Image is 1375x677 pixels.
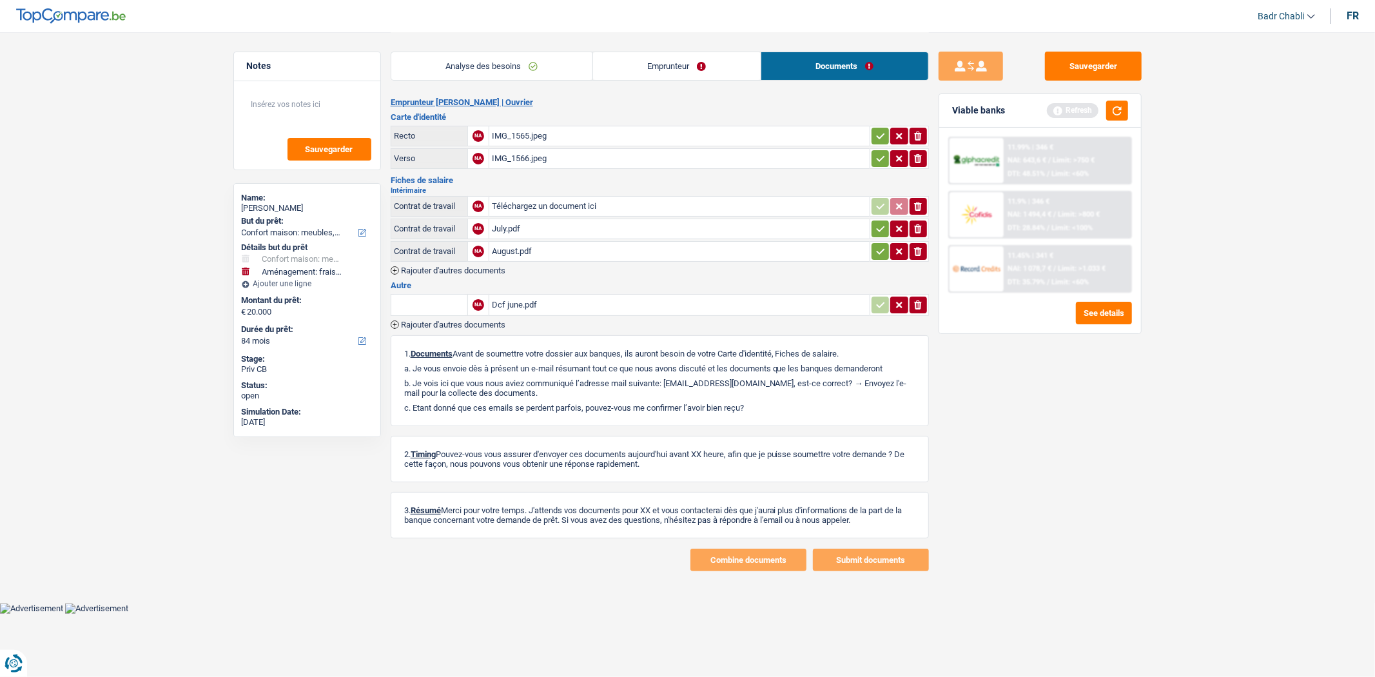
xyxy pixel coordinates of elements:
[242,242,373,253] div: Détails but du prêt
[411,449,436,459] span: Timing
[492,219,867,239] div: July.pdf
[1051,224,1093,232] span: Limit: <100%
[394,224,465,233] div: Contrat de travail
[1051,170,1089,178] span: Limit: <60%
[1008,156,1046,164] span: NAI: 643,6 €
[404,403,915,413] p: c. Etant donné que ces emails se perdent parfois, pouvez-vous me confirmer l’avoir bien reçu?
[65,603,128,614] img: Advertisement
[1008,278,1045,286] span: DTI: 35.79%
[411,349,453,358] span: Documents
[492,126,867,146] div: IMG_1565.jpeg
[306,145,353,153] span: Sauvegarder
[690,549,806,571] button: Combine documents
[288,138,371,161] button: Sauvegarder
[394,153,465,163] div: Verso
[242,279,373,288] div: Ajouter une ligne
[391,187,929,194] h2: Intérimaire
[1045,52,1142,81] button: Sauvegarder
[242,364,373,375] div: Priv CB
[242,324,370,335] label: Durée du prêt:
[242,391,373,401] div: open
[1008,197,1049,206] div: 11.9% | 346 €
[242,216,370,226] label: But du prêt:
[242,307,246,317] span: €
[242,417,373,427] div: [DATE]
[1008,251,1053,260] div: 11.45% | 341 €
[473,246,484,257] div: NA
[394,201,465,211] div: Contrat de travail
[391,52,592,80] a: Analyse des besoins
[404,505,915,525] p: 3. Merci pour votre temps. J'attends vos documents pour XX et vous contacterai dès que j'aurai p...
[473,201,484,212] div: NA
[242,354,373,364] div: Stage:
[1008,170,1045,178] span: DTI: 48.51%
[473,130,484,142] div: NA
[492,242,867,261] div: August.pdf
[593,52,761,80] a: Emprunteur
[1048,156,1051,164] span: /
[473,299,484,311] div: NA
[401,320,505,329] span: Rajouter d'autres documents
[1053,156,1095,164] span: Limit: >750 €
[394,246,465,256] div: Contrat de travail
[1008,143,1053,152] div: 11.99% | 346 €
[492,295,867,315] div: Dcf june.pdf
[394,131,465,141] div: Recto
[242,203,373,213] div: [PERSON_NAME]
[1008,264,1051,273] span: NAI: 1 078,7 €
[404,449,915,469] p: 2. Pouvez-vous vous assurer d'envoyer ces documents aujourd'hui avant XX heure, afin que je puiss...
[391,320,505,329] button: Rajouter d'autres documents
[411,505,441,515] span: Résumé
[391,281,929,289] h3: Autre
[492,149,867,168] div: IMG_1566.jpeg
[473,153,484,164] div: NA
[401,266,505,275] span: Rajouter d'autres documents
[953,202,1000,226] img: Cofidis
[404,364,915,373] p: a. Je vous envoie dès à présent un e-mail résumant tout ce que nous avons discuté et les doc...
[952,105,1005,116] div: Viable banks
[1047,224,1049,232] span: /
[953,153,1000,168] img: AlphaCredit
[1053,210,1056,219] span: /
[242,380,373,391] div: Status:
[1058,210,1100,219] span: Limit: >800 €
[404,349,915,358] p: 1. Avant de soumettre votre dossier aux banques, ils auront besoin de votre Carte d'identité, Fic...
[242,407,373,417] div: Simulation Date:
[1058,264,1106,273] span: Limit: >1.033 €
[391,97,929,108] h2: Emprunteur [PERSON_NAME] | Ouvrier
[391,176,929,184] h3: Fiches de salaire
[1076,302,1132,324] button: See details
[391,113,929,121] h3: Carte d'identité
[247,61,367,72] h5: Notes
[242,193,373,203] div: Name:
[1051,278,1089,286] span: Limit: <60%
[1047,170,1049,178] span: /
[391,266,505,275] button: Rajouter d'autres documents
[953,257,1000,280] img: Record Credits
[242,295,370,306] label: Montant du prêt:
[473,223,484,235] div: NA
[813,549,929,571] button: Submit documents
[16,8,126,24] img: TopCompare Logo
[1247,6,1315,27] a: Badr Chabli
[1053,264,1056,273] span: /
[404,378,915,398] p: b. Je vois ici que vous nous aviez communiqué l’adresse mail suivante: [EMAIL_ADDRESS][DOMAIN_NA...
[1347,10,1359,22] div: fr
[761,52,928,80] a: Documents
[1258,11,1304,22] span: Badr Chabli
[1047,278,1049,286] span: /
[1008,224,1045,232] span: DTI: 28.84%
[1047,103,1098,117] div: Refresh
[1008,210,1051,219] span: NAI: 1 494,4 €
